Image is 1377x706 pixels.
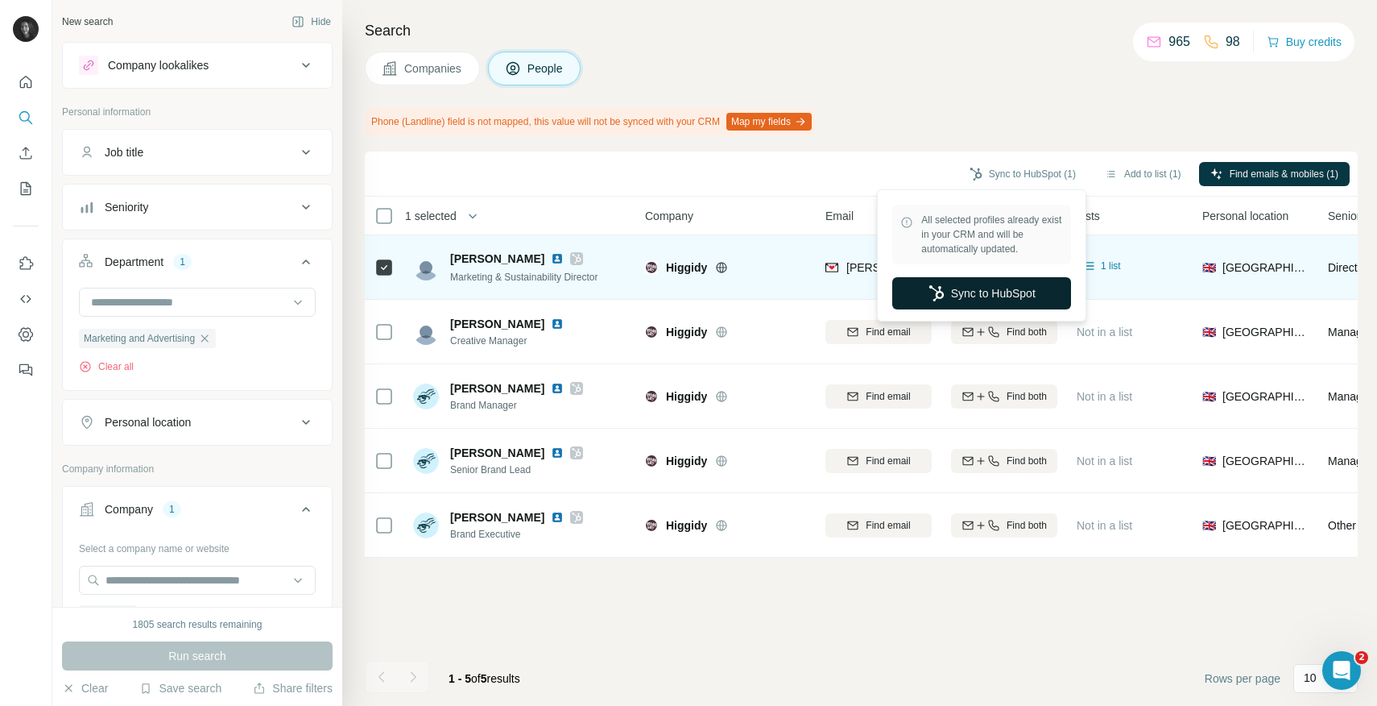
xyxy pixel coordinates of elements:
[84,331,195,346] span: Marketing and Advertising
[1222,388,1309,405] span: [GEOGRAPHIC_DATA]
[450,251,544,267] span: [PERSON_NAME]
[108,57,209,73] div: Company lookalikes
[951,449,1057,473] button: Find both
[413,319,439,345] img: Avatar
[449,672,471,685] span: 1 - 5
[450,316,544,332] span: [PERSON_NAME]
[666,260,707,276] span: Higgidy
[79,359,134,374] button: Clear all
[645,519,658,532] img: Logo of Higgidy
[1101,259,1121,273] span: 1 list
[404,60,463,77] span: Companies
[1202,324,1216,340] span: 🇬🇧
[866,325,910,339] span: Find email
[1007,518,1047,533] span: Find both
[1202,260,1216,276] span: 🇬🇧
[1199,162,1350,186] button: Find emails & mobiles (1)
[62,15,113,29] div: New search
[666,388,707,405] span: Higgidy
[450,509,544,525] span: [PERSON_NAME]
[1077,519,1132,532] span: Not in a list
[825,384,932,409] button: Find email
[13,284,39,314] button: Use Surfe API
[365,108,815,135] div: Phone (Landline) field is not mapped, this value will not be synced with your CRM
[866,389,910,404] span: Find email
[13,320,39,349] button: Dashboard
[139,680,221,696] button: Save search
[1328,208,1371,224] span: Seniority
[1328,261,1367,274] span: Director
[62,462,333,476] p: Company information
[133,617,263,632] div: 1805 search results remaining
[413,448,439,474] img: Avatar
[825,320,932,344] button: Find email
[1328,390,1372,403] span: Manager
[1094,162,1193,186] button: Add to list (1)
[1202,208,1288,224] span: Personal location
[413,513,439,538] img: Avatar
[105,414,191,430] div: Personal location
[13,249,39,278] button: Use Surfe on LinkedIn
[666,324,707,340] span: Higgidy
[951,513,1057,538] button: Find both
[105,254,163,270] div: Department
[13,68,39,97] button: Quick start
[450,380,544,397] span: [PERSON_NAME]
[645,208,693,224] span: Company
[450,334,570,348] span: Creative Manager
[450,445,544,461] span: [PERSON_NAME]
[365,19,1358,42] h4: Search
[645,390,658,403] img: Logo of Higgidy
[1222,453,1309,469] span: [GEOGRAPHIC_DATA]
[1222,517,1309,534] span: [GEOGRAPHIC_DATA]
[1202,517,1216,534] span: 🇬🇧
[1355,651,1368,664] span: 2
[825,513,932,538] button: Find email
[449,672,520,685] span: results
[1168,32,1190,52] p: 965
[1077,326,1132,338] span: Not in a list
[527,60,564,77] span: People
[13,355,39,384] button: Feedback
[1328,455,1372,467] span: Manager
[450,463,583,477] span: Senior Brand Lead
[280,10,342,34] button: Hide
[1202,388,1216,405] span: 🇬🇧
[471,672,481,685] span: of
[1077,390,1132,403] span: Not in a list
[645,326,658,338] img: Logo of Higgidy
[163,502,181,517] div: 1
[79,535,316,556] div: Select a company name or website
[1007,389,1047,404] span: Find both
[666,453,707,469] span: Higgidy
[13,174,39,203] button: My lists
[1328,519,1356,532] span: Other
[645,455,658,467] img: Logo of Higgidy
[846,261,1130,274] span: [PERSON_NAME][EMAIL_ADDRESS][DOMAIN_NAME]
[645,261,658,274] img: Logo of Higgidy
[63,490,332,535] button: Company1
[551,446,564,459] img: LinkedIn logo
[413,255,439,280] img: Avatar
[63,133,332,172] button: Job title
[951,320,1057,344] button: Find both
[1202,453,1216,469] span: 🇬🇧
[1077,208,1100,224] span: Lists
[958,162,1087,186] button: Sync to HubSpot (1)
[63,403,332,442] button: Personal location
[450,398,583,413] span: Brand Manager
[63,188,332,226] button: Seniority
[825,449,932,473] button: Find email
[105,199,148,215] div: Seniority
[105,144,143,160] div: Job title
[1205,671,1280,687] span: Rows per page
[551,382,564,395] img: LinkedIn logo
[1007,325,1047,339] span: Find both
[1226,32,1240,52] p: 98
[63,243,332,288] button: Department1
[1267,31,1342,53] button: Buy credits
[866,518,910,533] span: Find email
[253,680,333,696] button: Share filters
[13,16,39,42] img: Avatar
[1304,670,1317,686] p: 10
